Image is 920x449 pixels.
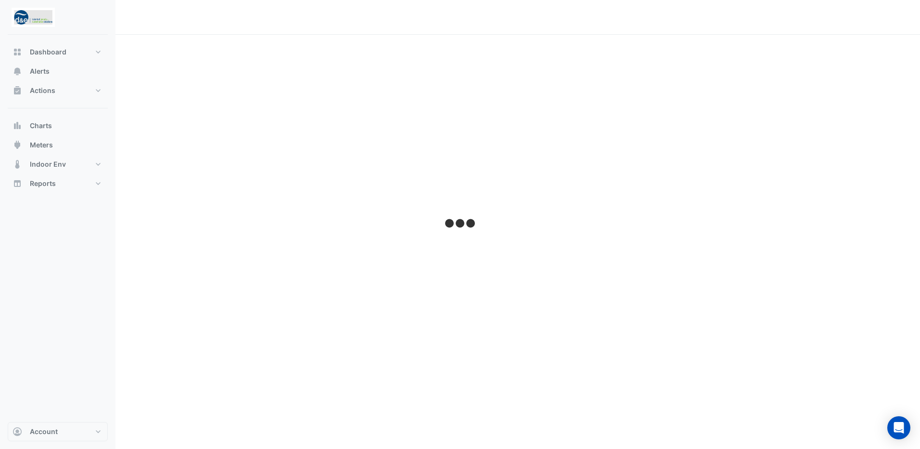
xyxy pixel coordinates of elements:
div: Open Intercom Messenger [887,416,910,439]
button: Actions [8,81,108,100]
app-icon: Dashboard [13,47,22,57]
span: Actions [30,86,55,95]
img: Company Logo [12,8,55,27]
app-icon: Indoor Env [13,159,22,169]
button: Meters [8,135,108,155]
button: Reports [8,174,108,193]
button: Alerts [8,62,108,81]
app-icon: Reports [13,179,22,188]
button: Charts [8,116,108,135]
button: Dashboard [8,42,108,62]
span: Alerts [30,66,50,76]
app-icon: Charts [13,121,22,131]
app-icon: Meters [13,140,22,150]
span: Reports [30,179,56,188]
button: Account [8,422,108,441]
span: Account [30,427,58,436]
app-icon: Alerts [13,66,22,76]
span: Indoor Env [30,159,66,169]
button: Indoor Env [8,155,108,174]
app-icon: Actions [13,86,22,95]
span: Meters [30,140,53,150]
span: Dashboard [30,47,66,57]
span: Charts [30,121,52,131]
